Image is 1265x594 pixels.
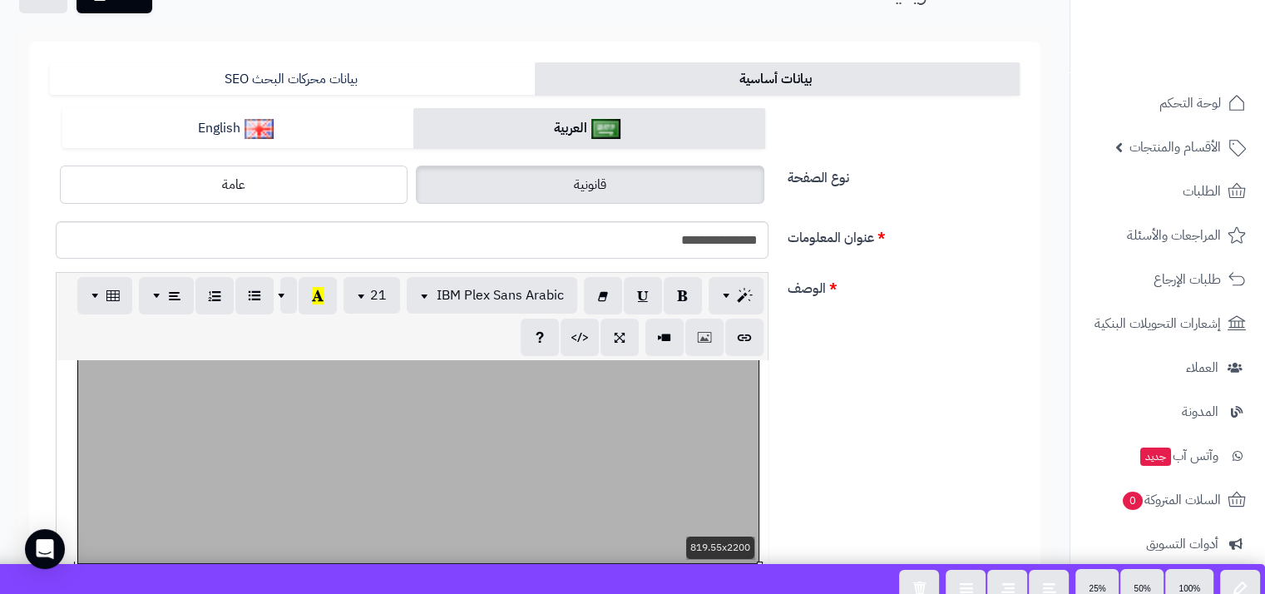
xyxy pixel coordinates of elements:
[1080,524,1255,564] a: أدوات التسويق
[1123,492,1143,510] span: 0
[1095,312,1221,335] span: إشعارات التحويلات البنكية
[1183,180,1221,203] span: الطلبات
[1159,92,1221,115] span: لوحة التحكم
[25,529,65,569] div: Open Intercom Messenger
[535,62,1020,96] a: بيانات أساسية
[1121,488,1221,512] span: السلات المتروكة
[1080,392,1255,432] a: المدونة
[1140,448,1171,466] span: جديد
[222,175,245,195] span: عامة
[1129,136,1221,159] span: الأقسام والمنتجات
[245,119,274,139] img: English
[574,175,606,195] span: قانونية
[591,119,620,139] img: العربية
[1080,171,1255,211] a: الطلبات
[407,277,577,314] button: IBM Plex Sans Arabic
[1089,584,1105,593] span: 25%
[370,285,387,305] span: 21
[1154,268,1221,291] span: طلبات الإرجاع
[781,221,1027,248] label: عنوان المعلومات
[1182,400,1218,423] span: المدونة
[1186,356,1218,379] span: العملاء
[343,277,400,314] button: 21
[50,62,535,96] a: بيانات محركات البحث SEO
[781,161,1027,188] label: نوع الصفحة
[1080,480,1255,520] a: السلات المتروكة0
[413,108,764,149] a: العربية
[1080,83,1255,123] a: لوحة التحكم
[1134,584,1150,593] span: 50%
[1080,304,1255,344] a: إشعارات التحويلات البنكية
[686,537,754,559] div: 819.55x2200
[62,108,413,149] a: English
[1080,436,1255,476] a: وآتس آبجديد
[1146,532,1218,556] span: أدوات التسويق
[1139,444,1218,468] span: وآتس آب
[781,272,1027,299] label: الوصف
[1080,348,1255,388] a: العملاء
[1080,260,1255,299] a: طلبات الإرجاع
[437,285,564,305] span: IBM Plex Sans Arabic
[1179,584,1200,593] span: 100%
[1080,215,1255,255] a: المراجعات والأسئلة
[1127,224,1221,247] span: المراجعات والأسئلة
